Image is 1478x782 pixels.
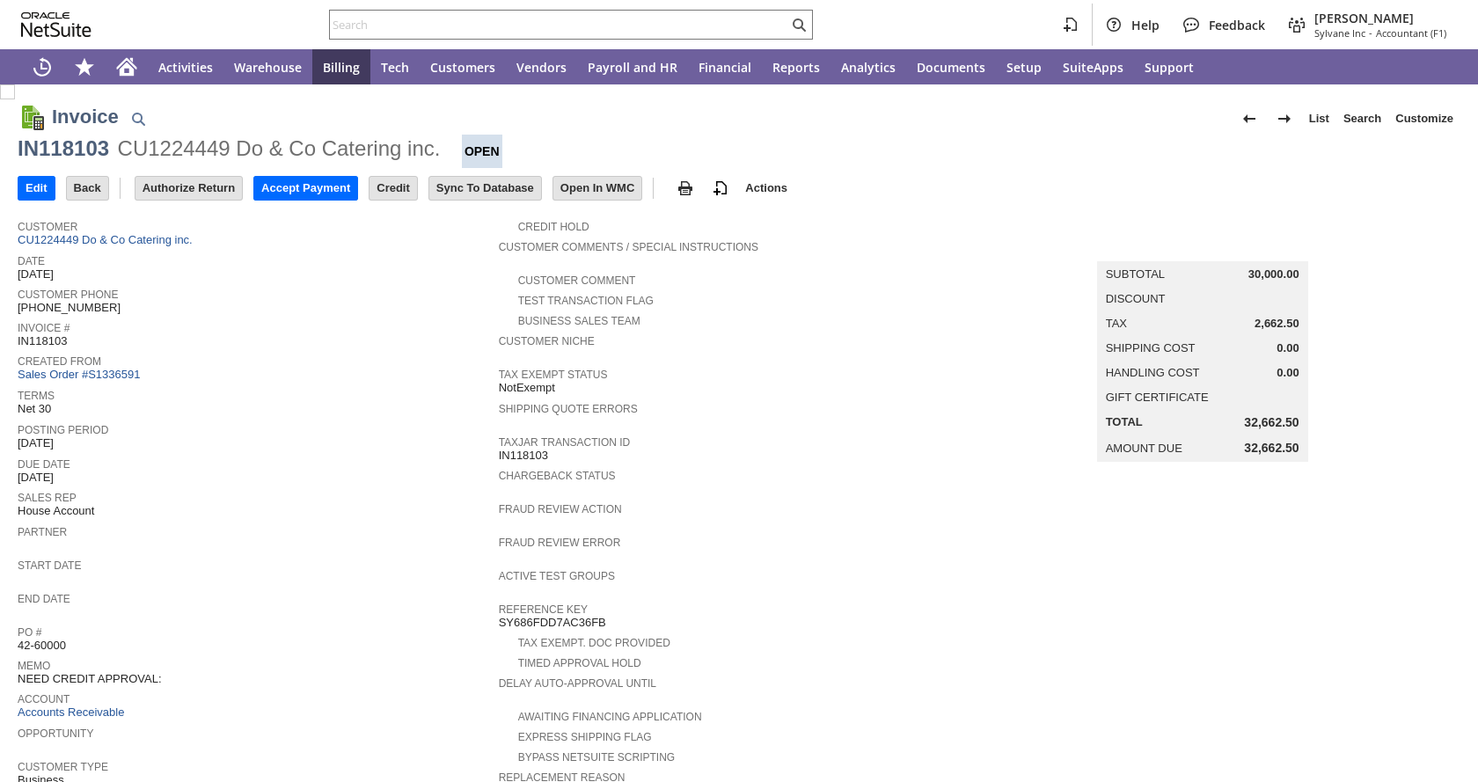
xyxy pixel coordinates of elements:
span: Feedback [1209,17,1265,33]
span: [DATE] [18,267,54,281]
span: 32,662.50 [1244,415,1299,430]
span: IN118103 [18,334,67,348]
input: Credit [369,177,417,200]
a: Delay Auto-Approval Until [499,677,656,690]
input: Accept Payment [254,177,357,200]
a: End Date [18,593,70,605]
a: Payroll and HR [577,49,688,84]
span: 0.00 [1277,366,1299,380]
a: Shipping Quote Errors [499,403,638,415]
span: 32,662.50 [1244,441,1299,456]
a: Account [18,693,70,705]
span: 0.00 [1277,341,1299,355]
a: Tax Exempt Status [499,369,608,381]
span: [PERSON_NAME] [1314,10,1446,26]
span: Analytics [841,59,896,76]
img: Previous [1239,108,1260,129]
input: Authorize Return [135,177,242,200]
div: Shortcuts [63,49,106,84]
span: 42-60000 [18,639,66,653]
a: Actions [738,181,794,194]
a: Accounts Receivable [18,705,124,719]
span: Setup [1006,59,1042,76]
span: Customers [430,59,495,76]
span: Documents [917,59,985,76]
a: CU1224449 Do & Co Catering inc. [18,233,197,246]
span: Sylvane Inc [1314,26,1365,40]
a: Partner [18,526,67,538]
a: Reports [762,49,830,84]
span: Vendors [516,59,567,76]
span: Financial [699,59,751,76]
a: Bypass NetSuite Scripting [518,751,675,764]
svg: Recent Records [32,56,53,77]
a: Shipping Cost [1106,341,1196,354]
svg: Shortcuts [74,56,95,77]
a: Search [1336,105,1388,133]
a: Activities [148,49,223,84]
a: Tax [1106,317,1127,330]
span: 2,662.50 [1255,317,1299,331]
span: NEED CREDIT APPROVAL: [18,672,162,686]
a: Fraud Review Action [499,503,622,515]
span: Payroll and HR [588,59,677,76]
a: Recent Records [21,49,63,84]
a: Due Date [18,458,70,471]
a: Support [1134,49,1204,84]
a: TaxJar Transaction ID [499,436,631,449]
a: Total [1106,415,1143,428]
div: Open [462,135,502,168]
a: Fraud Review Error [499,537,621,549]
span: [PHONE_NUMBER] [18,301,121,315]
input: Sync To Database [429,177,541,200]
span: Activities [158,59,213,76]
span: SY686FDD7AC36FB [499,616,606,630]
span: Billing [323,59,360,76]
a: Customer [18,221,77,233]
input: Edit [18,177,55,200]
a: Posting Period [18,424,108,436]
a: Sales Rep [18,492,77,504]
a: Customer Comments / Special Instructions [499,241,758,253]
a: Credit Hold [518,221,589,233]
a: Customer Phone [18,289,118,301]
span: - [1369,26,1372,40]
svg: Search [788,14,809,35]
a: Warehouse [223,49,312,84]
span: Support [1145,59,1194,76]
a: Setup [996,49,1052,84]
svg: Home [116,56,137,77]
img: add-record.svg [710,178,731,199]
a: PO # [18,626,41,639]
a: Test Transaction Flag [518,295,654,307]
img: Next [1274,108,1295,129]
a: Business Sales Team [518,315,640,327]
a: List [1302,105,1336,133]
div: CU1224449 Do & Co Catering inc. [118,135,441,163]
span: [DATE] [18,436,54,450]
a: Awaiting Financing Application [518,711,702,723]
span: [DATE] [18,471,54,485]
a: Invoice # [18,322,70,334]
a: Documents [906,49,996,84]
span: IN118103 [499,449,548,463]
a: Created From [18,355,101,368]
a: Tax Exempt. Doc Provided [518,637,670,649]
span: NotExempt [499,381,555,395]
span: Help [1131,17,1160,33]
span: Reports [772,59,820,76]
a: Sales Order #S1336591 [18,368,144,381]
a: Home [106,49,148,84]
a: Tech [370,49,420,84]
span: Warehouse [234,59,302,76]
span: Net 30 [18,402,51,416]
a: Chargeback Status [499,470,616,482]
img: print.svg [675,178,696,199]
svg: logo [21,12,91,37]
span: Tech [381,59,409,76]
a: Terms [18,390,55,402]
a: Opportunity [18,727,93,740]
a: Date [18,255,45,267]
span: SuiteApps [1063,59,1123,76]
span: 30,000.00 [1248,267,1299,281]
